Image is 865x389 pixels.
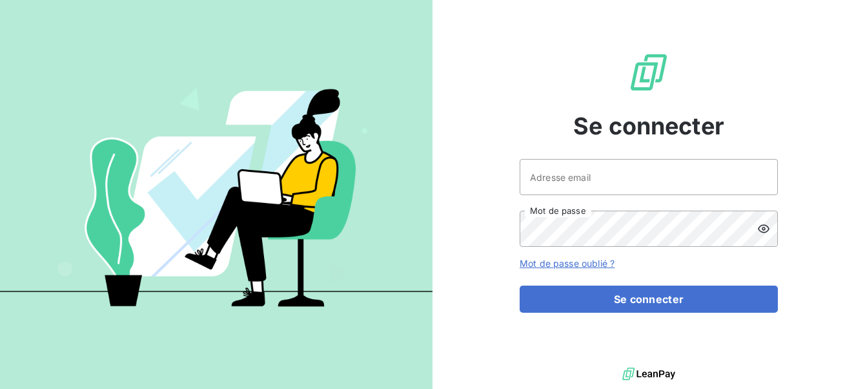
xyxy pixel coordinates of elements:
[520,258,615,269] a: Mot de passe oublié ?
[520,286,778,313] button: Se connecter
[520,159,778,195] input: placeholder
[622,364,675,384] img: logo
[573,109,724,143] span: Se connecter
[628,52,669,93] img: Logo LeanPay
